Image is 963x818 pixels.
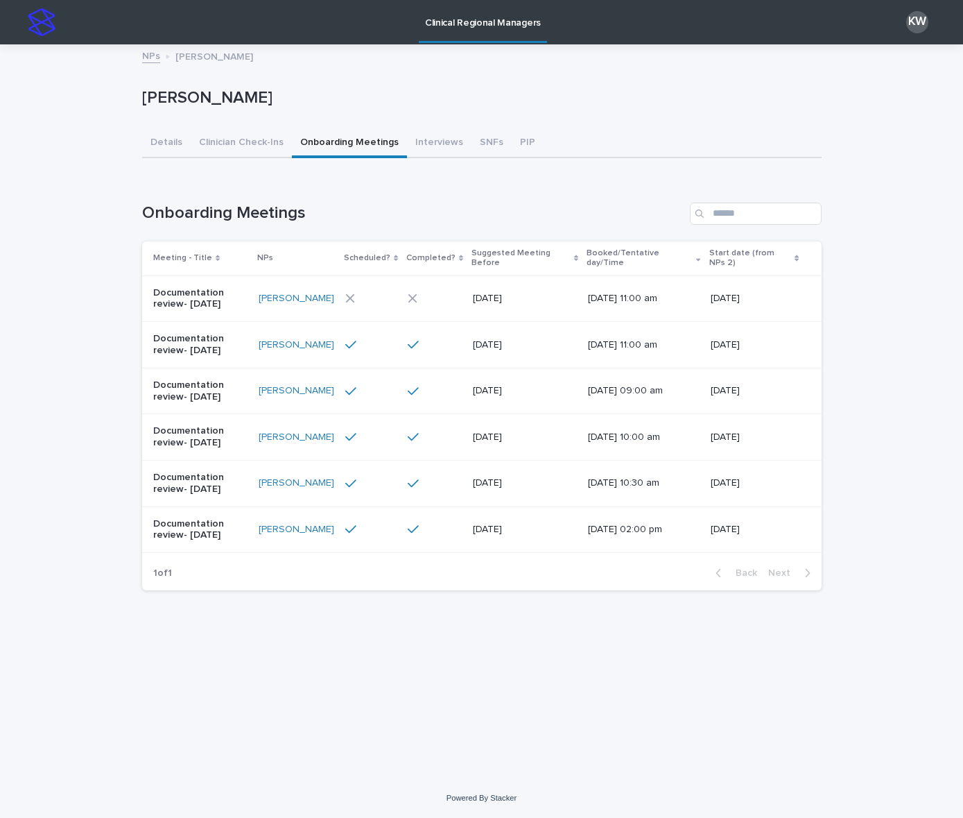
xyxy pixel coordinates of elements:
[259,339,334,351] a: [PERSON_NAME]
[406,250,456,266] p: Completed?
[711,293,799,305] p: [DATE]
[259,477,334,489] a: [PERSON_NAME]
[28,8,55,36] img: stacker-logo-s-only.png
[259,524,334,536] a: [PERSON_NAME]
[142,368,822,414] tr: Documentation review- [DATE][PERSON_NAME] [DATE][DATE] 09:00 am[DATE]
[473,339,572,351] p: [DATE]
[153,472,248,495] p: Documentation review- [DATE]
[704,567,763,579] button: Back
[142,414,822,461] tr: Documentation review- [DATE][PERSON_NAME] [DATE][DATE] 10:00 am[DATE]
[142,460,822,506] tr: Documentation review- [DATE][PERSON_NAME] [DATE][DATE] 10:30 am[DATE]
[153,518,248,542] p: Documentation review- [DATE]
[473,524,572,536] p: [DATE]
[446,794,517,802] a: Powered By Stacker
[407,129,471,158] button: Interviews
[709,246,792,271] p: Start date (from NPs 2)
[690,203,822,225] input: Search
[142,88,816,108] p: [PERSON_NAME]
[711,477,799,489] p: [DATE]
[588,432,687,443] p: [DATE] 10:00 am
[473,385,572,397] p: [DATE]
[259,293,334,305] a: [PERSON_NAME]
[292,129,407,158] button: Onboarding Meetings
[153,287,248,311] p: Documentation review- [DATE]
[153,333,248,357] p: Documentation review- [DATE]
[257,250,273,266] p: NPs
[906,11,928,33] div: KW
[587,246,693,271] p: Booked/Tentative day/Time
[473,432,572,443] p: [DATE]
[588,293,687,305] p: [DATE] 11:00 am
[711,385,799,397] p: [DATE]
[153,425,248,449] p: Documentation review- [DATE]
[259,432,334,443] a: [PERSON_NAME]
[142,129,191,158] button: Details
[344,250,390,266] p: Scheduled?
[153,380,248,403] p: Documentation review- [DATE]
[711,339,799,351] p: [DATE]
[473,293,572,305] p: [DATE]
[588,477,687,489] p: [DATE] 10:30 am
[727,568,757,578] span: Back
[588,339,687,351] p: [DATE] 11:00 am
[471,129,512,158] button: SNFs
[763,567,822,579] button: Next
[473,477,572,489] p: [DATE]
[259,385,334,397] a: [PERSON_NAME]
[142,506,822,553] tr: Documentation review- [DATE][PERSON_NAME] [DATE][DATE] 02:00 pm[DATE]
[768,568,799,578] span: Next
[588,524,687,536] p: [DATE] 02:00 pm
[512,129,544,158] button: PIP
[588,385,687,397] p: [DATE] 09:00 am
[711,432,799,443] p: [DATE]
[175,48,253,63] p: [PERSON_NAME]
[711,524,799,536] p: [DATE]
[471,246,571,271] p: Suggested Meeting Before
[142,203,684,223] h1: Onboarding Meetings
[191,129,292,158] button: Clinician Check-Ins
[142,322,822,368] tr: Documentation review- [DATE][PERSON_NAME] [DATE][DATE] 11:00 am[DATE]
[153,250,212,266] p: Meeting - Title
[142,275,822,322] tr: Documentation review- [DATE][PERSON_NAME] [DATE][DATE] 11:00 am[DATE]
[142,556,183,590] p: 1 of 1
[142,47,160,63] a: NPs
